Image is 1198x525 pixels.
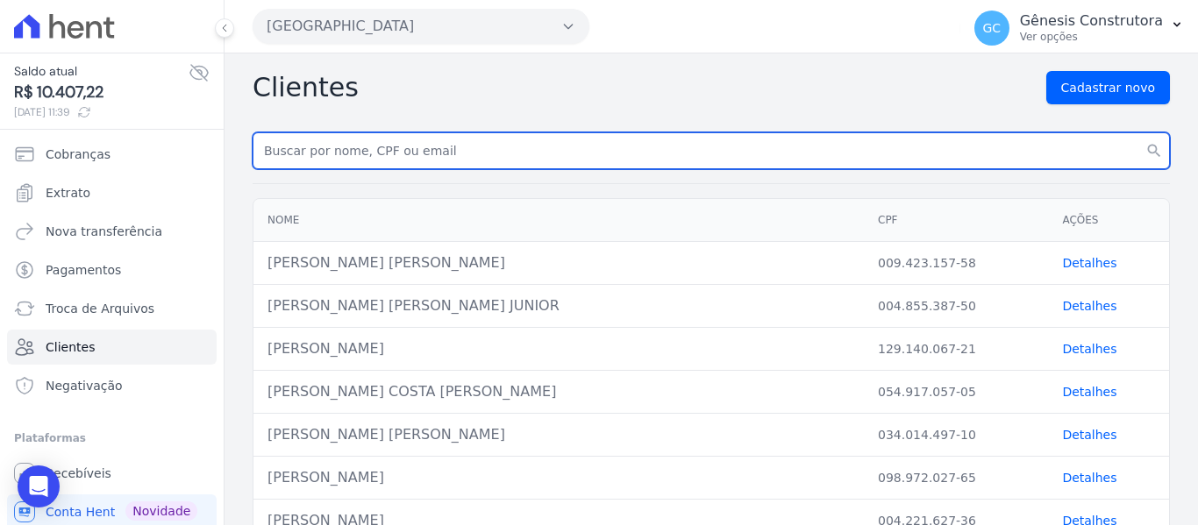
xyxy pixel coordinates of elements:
span: Conta Hent [46,503,115,521]
a: Clientes [7,330,217,365]
a: Negativação [7,368,217,403]
td: 009.423.157-58 [864,242,1048,285]
span: Clientes [46,338,95,356]
span: [DATE] 11:39 [14,104,189,120]
a: Cobranças [7,137,217,172]
div: [PERSON_NAME] COSTA [PERSON_NAME] [267,381,850,402]
span: GC [982,22,1001,34]
a: Cadastrar novo [1046,71,1170,104]
a: Detalhes [1062,385,1116,399]
td: 054.917.057-05 [864,371,1048,414]
i: search [1145,142,1163,160]
span: R$ 10.407,22 [14,81,189,104]
div: [PERSON_NAME] [PERSON_NAME] [267,252,850,273]
a: Extrato [7,175,217,210]
td: 129.140.067-21 [864,328,1048,371]
span: Cadastrar novo [1061,79,1155,96]
span: Recebíveis [46,465,111,482]
div: Plataformas [14,428,210,449]
span: Cobranças [46,145,111,163]
th: CPF [864,199,1048,242]
a: Troca de Arquivos [7,291,217,326]
p: Gênesis Construtora [1020,12,1163,30]
th: Nome [253,199,864,242]
td: 098.972.027-65 [864,457,1048,500]
input: Buscar por nome, CPF ou email [253,132,1170,169]
button: search [1138,132,1170,169]
a: Pagamentos [7,252,217,287]
span: Extrato [46,184,90,202]
span: Novidade [125,501,197,521]
p: Ver opções [1020,30,1163,44]
a: Recebíveis [7,456,217,491]
a: Detalhes [1062,256,1116,270]
button: [GEOGRAPHIC_DATA] [253,9,589,44]
a: Detalhes [1062,428,1116,442]
span: Troca de Arquivos [46,300,154,317]
a: Detalhes [1062,471,1116,485]
div: [PERSON_NAME] [PERSON_NAME] [267,424,850,445]
h2: Clientes [253,72,359,103]
span: Pagamentos [46,261,121,279]
span: Negativação [46,377,123,394]
td: 004.855.387-50 [864,285,1048,328]
div: [PERSON_NAME] [267,467,850,488]
th: Ações [1048,199,1169,242]
a: Detalhes [1062,342,1116,356]
span: Saldo atual [14,62,189,81]
a: Detalhes [1062,299,1116,313]
div: Open Intercom Messenger [18,465,60,507]
a: Nova transferência [7,214,217,249]
div: [PERSON_NAME] [PERSON_NAME] JUNIOR [267,295,850,316]
span: Nova transferência [46,223,162,240]
td: 034.014.497-10 [864,414,1048,457]
button: GC Gênesis Construtora Ver opções [960,4,1198,53]
div: [PERSON_NAME] [267,338,850,359]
